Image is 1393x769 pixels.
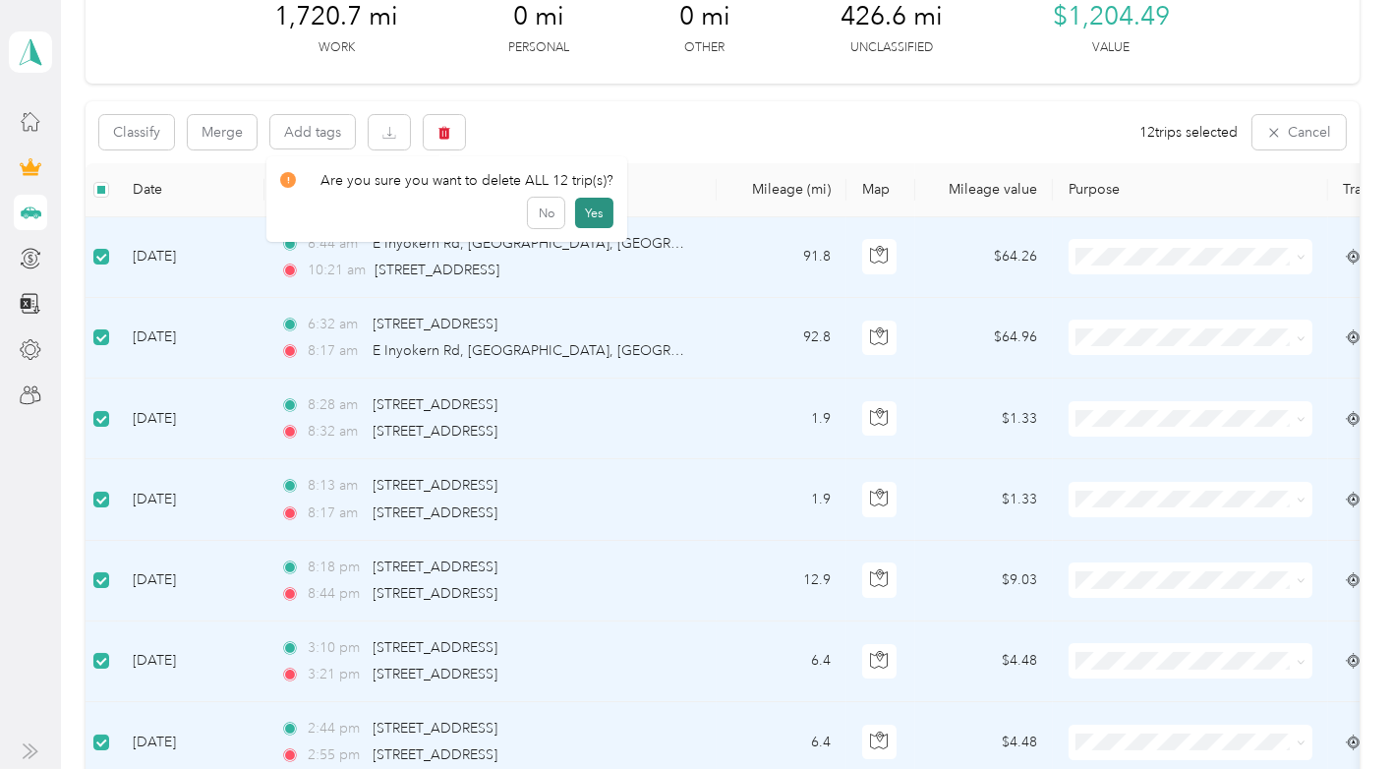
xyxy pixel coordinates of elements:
[308,664,364,685] span: 3:21 pm
[717,217,846,298] td: 91.8
[513,1,564,32] span: 0 mi
[717,298,846,379] td: 92.8
[308,718,364,739] span: 2:44 pm
[308,260,366,281] span: 10:21 am
[270,115,355,148] button: Add tags
[850,39,933,57] p: Unclassified
[308,744,364,766] span: 2:55 pm
[915,621,1053,702] td: $4.48
[915,163,1053,217] th: Mileage value
[1053,163,1328,217] th: Purpose
[308,583,364,605] span: 8:44 pm
[528,198,564,229] button: No
[1140,122,1239,143] span: 12 trips selected
[188,115,257,149] button: Merge
[117,163,264,217] th: Date
[717,163,846,217] th: Mileage (mi)
[915,217,1053,298] td: $64.26
[374,504,498,521] span: [STREET_ADDRESS]
[117,379,264,459] td: [DATE]
[308,314,364,335] span: 6:32 am
[117,298,264,379] td: [DATE]
[117,217,264,298] td: [DATE]
[308,557,364,578] span: 8:18 pm
[915,459,1053,540] td: $1.33
[508,39,569,57] p: Personal
[1053,1,1170,32] span: $1,204.49
[374,396,498,413] span: [STREET_ADDRESS]
[308,503,364,524] span: 8:17 am
[374,316,498,332] span: [STREET_ADDRESS]
[374,746,498,763] span: [STREET_ADDRESS]
[374,342,909,359] span: E Inyokern Rd, [GEOGRAPHIC_DATA], [GEOGRAPHIC_DATA], [GEOGRAPHIC_DATA]
[308,637,364,659] span: 3:10 pm
[117,459,264,540] td: [DATE]
[319,39,355,57] p: Work
[915,298,1053,379] td: $64.96
[1252,115,1346,149] button: Cancel
[374,559,498,575] span: [STREET_ADDRESS]
[264,163,717,217] th: Locations
[308,233,364,255] span: 8:44 am
[308,394,364,416] span: 8:28 am
[717,459,846,540] td: 1.9
[374,639,498,656] span: [STREET_ADDRESS]
[308,340,364,362] span: 8:17 am
[841,1,943,32] span: 426.6 mi
[717,379,846,459] td: 1.9
[374,423,498,440] span: [STREET_ADDRESS]
[374,585,498,602] span: [STREET_ADDRESS]
[575,198,613,229] button: Yes
[679,1,730,32] span: 0 mi
[117,541,264,621] td: [DATE]
[280,170,613,191] div: Are you sure you want to delete ALL 12 trip(s)?
[374,666,498,682] span: [STREET_ADDRESS]
[685,39,726,57] p: Other
[374,235,909,252] span: E Inyokern Rd, [GEOGRAPHIC_DATA], [GEOGRAPHIC_DATA], [GEOGRAPHIC_DATA]
[308,421,364,443] span: 8:32 am
[915,379,1053,459] td: $1.33
[374,720,498,737] span: [STREET_ADDRESS]
[1283,659,1393,769] iframe: Everlance-gr Chat Button Frame
[717,541,846,621] td: 12.9
[717,621,846,702] td: 6.4
[99,115,174,149] button: Classify
[374,477,498,494] span: [STREET_ADDRESS]
[846,163,915,217] th: Map
[308,475,364,497] span: 8:13 am
[1093,39,1131,57] p: Value
[274,1,398,32] span: 1,720.7 mi
[915,541,1053,621] td: $9.03
[117,621,264,702] td: [DATE]
[375,262,499,278] span: [STREET_ADDRESS]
